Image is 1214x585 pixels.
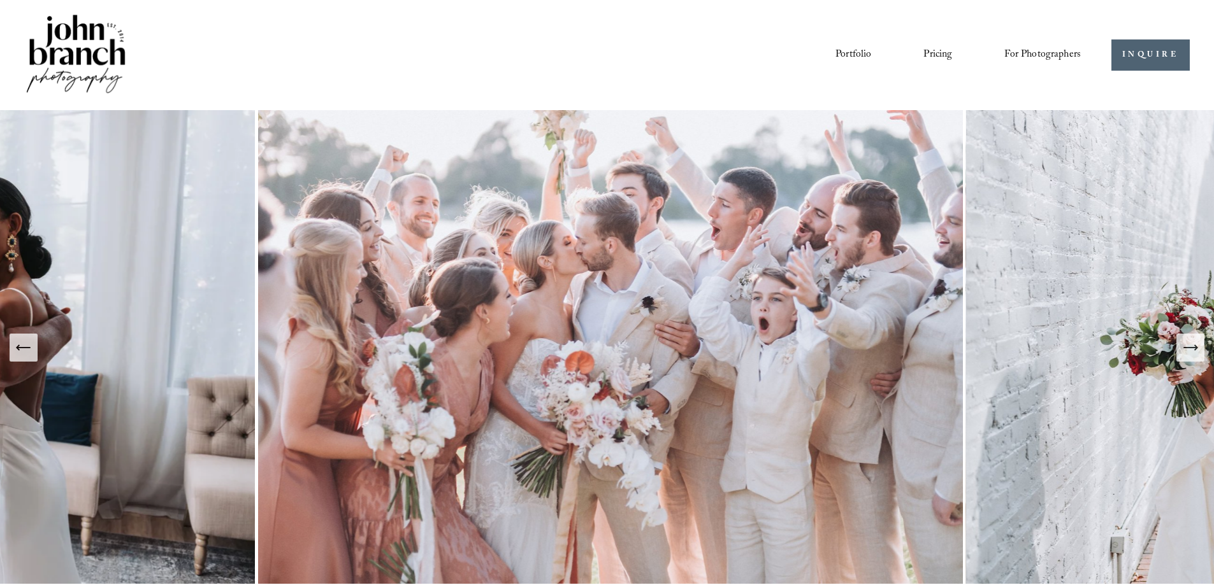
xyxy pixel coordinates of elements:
[24,12,127,98] img: John Branch IV Photography
[255,110,966,584] img: A wedding party celebrating outdoors, featuring a bride and groom kissing amidst cheering bridesm...
[1176,334,1204,362] button: Next Slide
[923,44,952,66] a: Pricing
[835,44,871,66] a: Portfolio
[1111,39,1190,71] a: INQUIRE
[10,334,38,362] button: Previous Slide
[1004,44,1081,66] a: folder dropdown
[1004,45,1081,65] span: For Photographers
